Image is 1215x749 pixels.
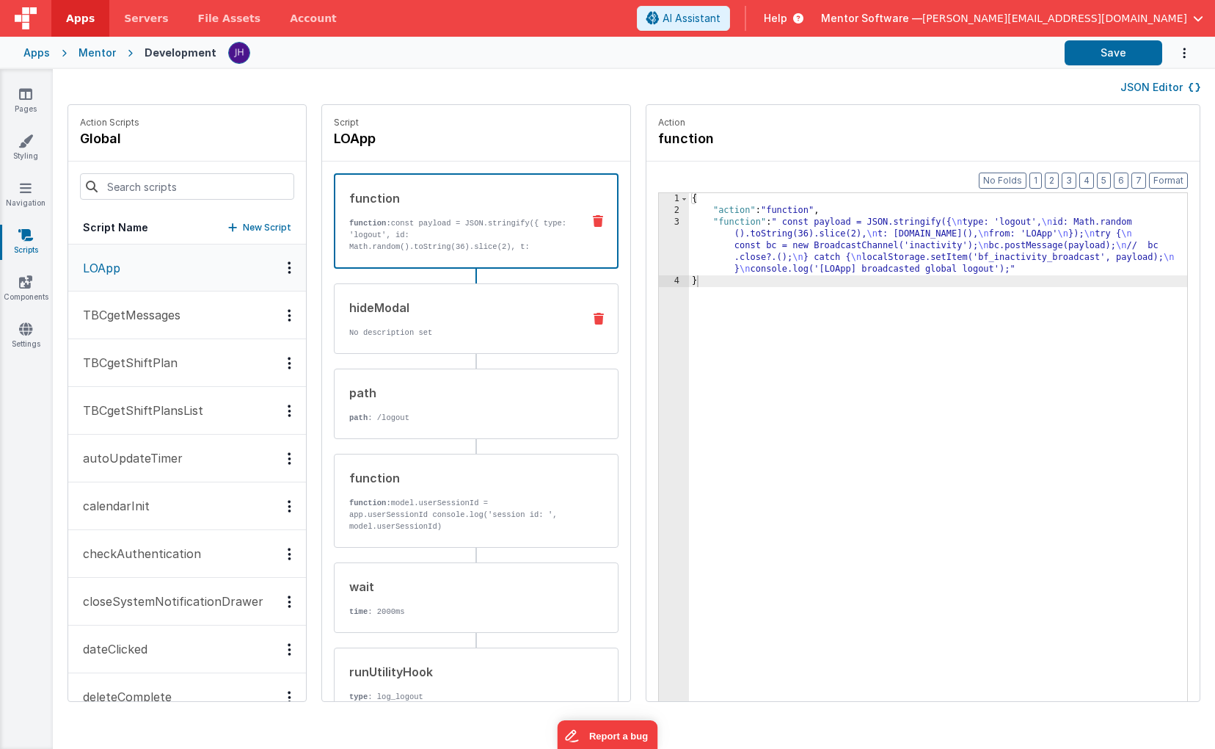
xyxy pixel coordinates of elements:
[1131,173,1146,189] button: 7
[279,500,300,513] div: Options
[79,46,116,60] div: Mentor
[922,11,1187,26] span: [PERSON_NAME][EMAIL_ADDRESS][DOMAIN_NAME]
[349,327,571,339] p: No description set
[637,6,730,31] button: AI Assistant
[659,205,689,217] div: 2
[334,129,554,149] h4: LOApp
[349,578,571,596] div: wait
[74,449,183,467] p: autoUpdateTimer
[658,129,878,149] h4: function
[658,117,1188,129] p: Action
[334,117,619,129] p: Script
[279,357,300,369] div: Options
[663,11,720,26] span: AI Assistant
[349,413,368,422] strong: path
[349,606,571,618] p: : 2000ms
[68,245,306,292] button: LOApp
[68,387,306,435] button: TBCgetShiftPlansList
[349,469,571,487] div: function
[349,691,571,703] p: : log_logout
[279,643,300,656] div: Options
[349,497,571,532] p: model.userSessionId = app.userSessionId console.log('session id: ', model.userSessionId)
[68,530,306,578] button: checkAuthentication
[74,497,150,515] p: calendarInit
[659,217,689,275] div: 3
[229,43,249,63] img: c2badad8aad3a9dfc60afe8632b41ba8
[659,275,689,287] div: 4
[349,219,391,228] strong: function:
[124,11,168,26] span: Servers
[349,692,368,701] strong: type
[68,292,306,339] button: TBCgetMessages
[1079,173,1094,189] button: 4
[68,482,306,530] button: calendarInit
[68,626,306,673] button: dateClicked
[979,173,1026,189] button: No Folds
[349,499,391,507] strong: function:
[821,11,1203,26] button: Mentor Software — [PERSON_NAME][EMAIL_ADDRESS][DOMAIN_NAME]
[74,640,147,658] p: dateClicked
[1162,38,1192,68] button: Options
[243,220,291,235] p: New Script
[80,129,139,149] h4: global
[1114,173,1128,189] button: 6
[1097,173,1111,189] button: 5
[279,405,300,417] div: Options
[198,11,261,26] span: File Assets
[279,548,300,560] div: Options
[349,384,571,402] div: path
[1120,80,1200,95] button: JSON Editor
[228,220,291,235] button: New Script
[74,593,263,610] p: closeSystemNotificationDrawer
[23,46,50,60] div: Apps
[68,673,306,721] button: deleteComplete
[74,545,201,562] p: checkAuthentication
[1029,173,1042,189] button: 1
[68,435,306,482] button: autoUpdateTimer
[1149,173,1188,189] button: Format
[279,596,300,608] div: Options
[821,11,922,26] span: Mentor Software —
[1045,173,1059,189] button: 2
[74,306,180,324] p: TBCgetMessages
[74,354,178,372] p: TBCgetShiftPlan
[349,189,570,207] div: function
[764,11,787,26] span: Help
[349,412,571,424] p: : /logout
[83,220,148,235] h5: Script Name
[74,688,172,706] p: deleteComplete
[1065,40,1162,65] button: Save
[349,607,368,616] strong: time
[68,339,306,387] button: TBCgetShiftPlan
[349,299,571,316] div: hideModal
[279,261,300,274] div: Options
[74,402,203,419] p: TBCgetShiftPlansList
[68,578,306,626] button: closeSystemNotificationDrawer
[279,452,300,465] div: Options
[1062,173,1076,189] button: 3
[279,691,300,703] div: Options
[145,46,216,60] div: Development
[80,117,139,129] p: Action Scripts
[80,173,294,200] input: Search scripts
[66,11,95,26] span: Apps
[74,259,120,277] p: LOApp
[659,193,689,205] div: 1
[349,663,571,681] div: runUtilityHook
[279,309,300,322] div: Options
[349,217,570,335] p: const payload = JSON.stringify({ type: 'logout', id: Math.random().toString(36).slice(2), t: [DOM...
